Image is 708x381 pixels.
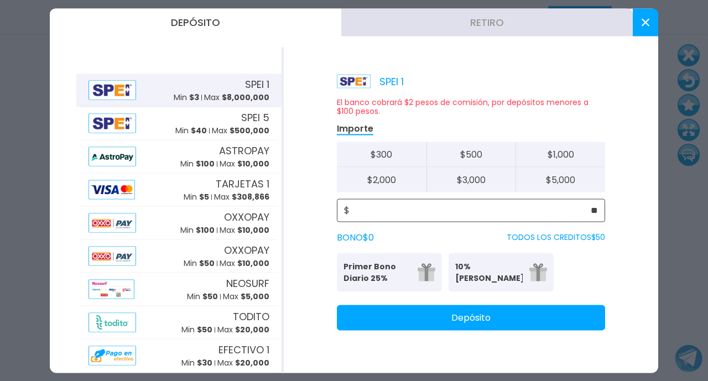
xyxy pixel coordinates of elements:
img: Alipay [88,346,136,365]
span: $ 3 [189,92,199,103]
button: Primer Bono Diario 25% [337,253,442,291]
span: $ 100 [196,225,215,236]
button: AlipayTODITOMin $50Max $20,000 [76,306,282,339]
button: $1,000 [516,142,605,167]
span: ASTROPAY [219,143,269,158]
p: Min [184,258,215,269]
p: Max [220,158,269,170]
span: $ 50 [202,291,218,302]
p: Max [217,357,269,369]
img: Alipay [88,80,136,100]
span: SPEI 1 [245,77,269,92]
span: EFECTIVO 1 [218,342,269,357]
button: $500 [426,142,516,167]
p: Min [174,92,199,103]
span: $ 20,000 [235,357,269,368]
button: $5,000 [516,167,605,192]
p: Max [220,225,269,236]
span: $ 10,000 [237,225,269,236]
p: Min [181,324,212,336]
span: $ 50 [199,258,215,269]
img: Platform Logo [337,74,371,88]
button: 10% [PERSON_NAME] [449,253,554,291]
img: Alipay [88,279,134,299]
p: Max [220,258,269,269]
span: $ 30 [197,357,212,368]
label: BONO $ 0 [337,231,374,244]
button: AlipayEFECTIVO 1Min $30Max $20,000 [76,339,282,372]
p: Min [175,125,207,137]
img: Alipay [88,147,136,166]
span: $ 8,000,000 [222,92,269,103]
p: Max [212,125,269,137]
p: Max [214,191,269,203]
p: 10% [PERSON_NAME] [455,260,523,284]
button: AlipaySPEI 1Min $3Max $8,000,000 [76,74,282,107]
button: Depósito [337,305,605,330]
button: $2,000 [337,167,426,192]
span: SPEI 5 [241,110,269,125]
p: Min [180,158,215,170]
span: $ 308,866 [232,191,269,202]
button: Depósito [50,8,341,36]
span: $ 40 [191,125,207,136]
p: Max [217,324,269,336]
img: Alipay [88,312,136,332]
span: $ 20,000 [235,324,269,335]
img: gift [418,263,435,281]
button: AlipaySPEI 5Min $40Max $500,000 [76,107,282,140]
span: NEOSURF [226,276,269,291]
p: Min [180,225,215,236]
span: $ 100 [196,158,215,169]
p: El banco cobrará $2 pesos de comisión, por depósitos menores a $100 pesos. [337,97,605,115]
p: Primer Bono Diario 25% [343,260,411,284]
button: AlipayOXXOPAYMin $100Max $10,000 [76,206,282,239]
span: $ 500,000 [230,125,269,136]
p: SPEI 1 [337,74,404,88]
span: TARJETAS 1 [216,176,269,191]
img: Alipay [88,246,136,265]
span: OXXOPAY [224,243,269,258]
p: Min [187,291,218,302]
span: TODITO [233,309,269,324]
p: TODOS LOS CREDITOS $ 50 [507,232,605,243]
span: $ [344,203,350,217]
button: AlipayASTROPAYMin $100Max $10,000 [76,140,282,173]
button: AlipayOXXOPAYMin $50Max $10,000 [76,239,282,273]
p: Max [204,92,269,103]
img: Alipay [88,213,136,232]
p: Min [181,357,212,369]
span: $ 5 [199,191,209,202]
button: $300 [337,142,426,167]
span: OXXOPAY [224,210,269,225]
p: Max [223,291,269,302]
span: $ 5,000 [241,291,269,302]
img: Alipay [88,180,135,199]
button: AlipayTARJETAS 1Min $5Max $308,866 [76,173,282,206]
p: Min [184,191,209,203]
span: $ 10,000 [237,258,269,269]
button: $3,000 [426,167,516,192]
p: Importe [337,122,373,135]
button: Retiro [341,8,633,36]
button: AlipayNEOSURFMin $50Max $5,000 [76,273,282,306]
img: gift [529,263,547,281]
span: $ 10,000 [237,158,269,169]
span: $ 50 [197,324,212,335]
img: Alipay [88,113,136,133]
